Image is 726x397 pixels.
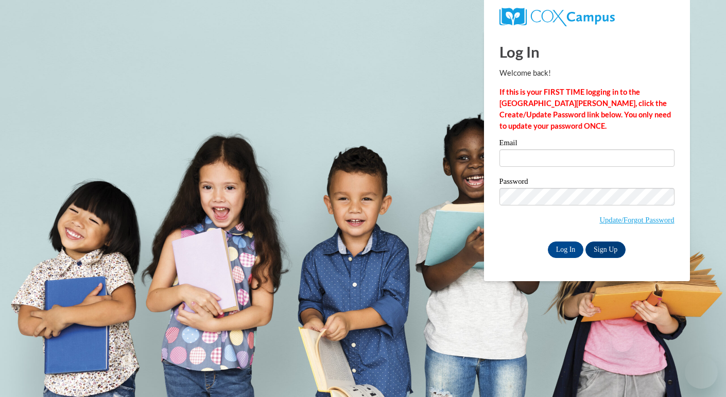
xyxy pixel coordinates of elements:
[499,178,675,188] label: Password
[499,8,615,26] img: COX Campus
[685,356,718,389] iframe: Button to launch messaging window
[499,67,675,79] p: Welcome back!
[599,216,674,224] a: Update/Forgot Password
[499,41,675,62] h1: Log In
[499,139,675,149] label: Email
[585,241,626,258] a: Sign Up
[612,331,633,352] iframe: Close message
[499,8,675,26] a: COX Campus
[499,88,671,130] strong: If this is your FIRST TIME logging in to the [GEOGRAPHIC_DATA][PERSON_NAME], click the Create/Upd...
[548,241,584,258] input: Log In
